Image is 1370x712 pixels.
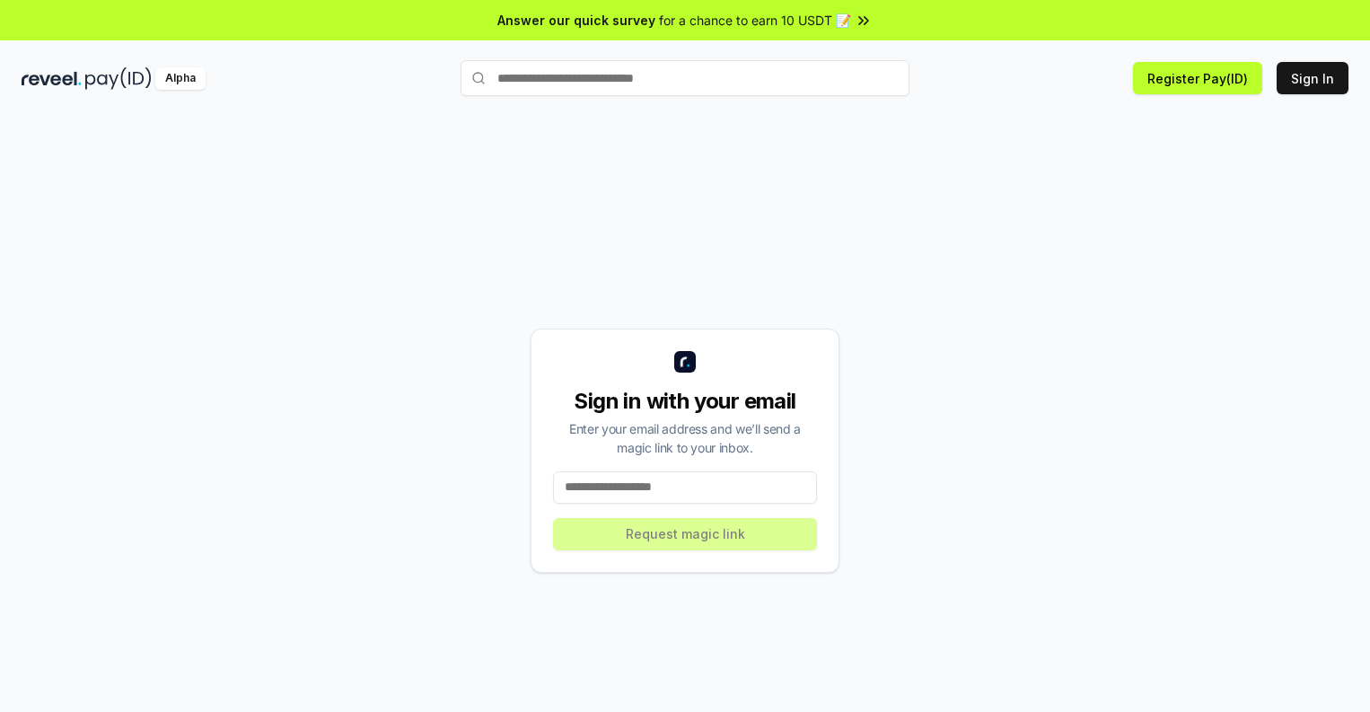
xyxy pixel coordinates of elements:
span: for a chance to earn 10 USDT 📝 [659,11,851,30]
div: Alpha [155,67,206,90]
button: Register Pay(ID) [1133,62,1262,94]
div: Enter your email address and we’ll send a magic link to your inbox. [553,419,817,457]
div: Sign in with your email [553,387,817,416]
button: Sign In [1277,62,1348,94]
span: Answer our quick survey [497,11,655,30]
img: reveel_dark [22,67,82,90]
img: logo_small [674,351,696,373]
img: pay_id [85,67,152,90]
